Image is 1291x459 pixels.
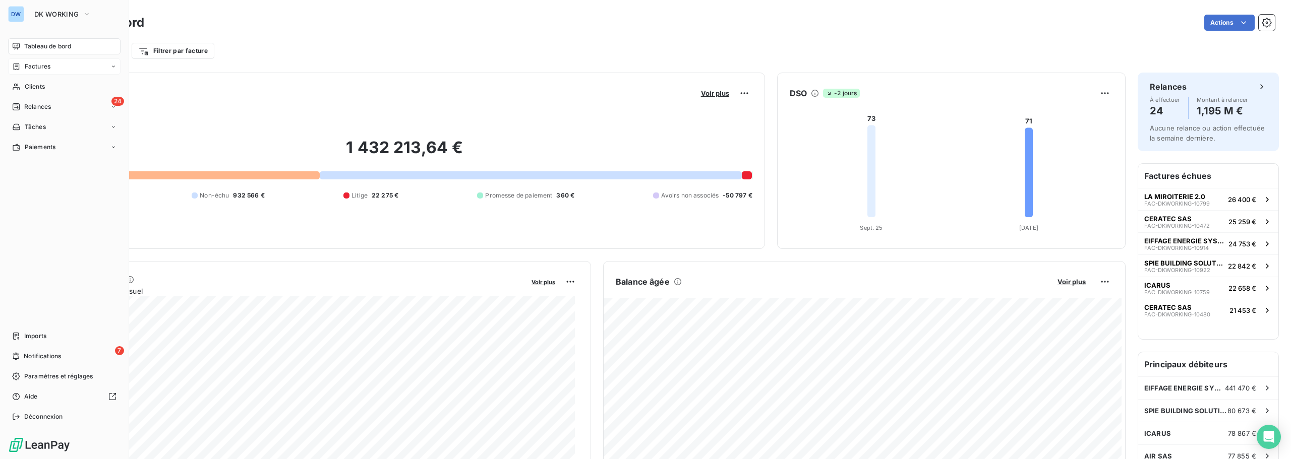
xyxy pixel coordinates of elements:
[1138,232,1278,254] button: EIFFAGE ENERGIE SYSTEMES - LOIRE OCEANFAC-DKWORKING-1091424 753 €
[132,43,214,59] button: Filtrer par facture
[1150,124,1265,142] span: Aucune relance ou action effectuée la semaine dernière.
[1144,407,1227,415] span: SPIE BUILDING SOLUTIONS
[1225,384,1256,392] span: 441 470 €
[1138,188,1278,210] button: LA MIROITERIE 2.0FAC-DKWORKING-1079926 400 €
[24,102,51,111] span: Relances
[485,191,552,200] span: Promesse de paiement
[823,89,860,98] span: -2 jours
[1144,223,1210,229] span: FAC-DKWORKING-10472
[1228,429,1256,437] span: 78 867 €
[24,412,63,421] span: Déconnexion
[556,191,574,200] span: 360 €
[1228,195,1256,204] span: 26 400 €
[701,89,729,97] span: Voir plus
[1054,277,1089,286] button: Voir plus
[1144,289,1210,295] span: FAC-DKWORKING-10759
[661,191,719,200] span: Avoirs non associés
[1227,407,1256,415] span: 80 673 €
[25,62,50,71] span: Factures
[1228,262,1256,270] span: 22 842 €
[1144,267,1210,273] span: FAC-DKWORKING-10922
[1144,192,1205,201] span: LA MIROITERIE 2.0
[1228,240,1256,248] span: 24 753 €
[1204,15,1255,31] button: Actions
[1138,254,1278,277] button: SPIE BUILDING SOLUTIONSFAC-DKWORKING-1092222 842 €
[24,42,71,51] span: Tableau de bord
[1144,245,1209,251] span: FAC-DKWORKING-10914
[1228,284,1256,292] span: 22 658 €
[8,6,24,22] div: DW
[1144,303,1192,311] span: CERATEC SAS
[1197,103,1248,119] h4: 1,195 M €
[8,388,121,405] a: Aide
[1257,425,1281,449] div: Open Intercom Messenger
[115,346,124,355] span: 7
[1150,81,1187,93] h6: Relances
[34,10,79,18] span: DK WORKING
[1058,278,1086,286] span: Voir plus
[723,191,752,200] span: -50 797 €
[616,276,670,288] h6: Balance âgée
[529,277,558,286] button: Voir plus
[1138,299,1278,321] button: CERATEC SASFAC-DKWORKING-1048021 453 €
[24,372,93,381] span: Paramètres et réglages
[111,97,124,106] span: 24
[24,332,46,341] span: Imports
[1019,224,1038,231] tspan: [DATE]
[1138,352,1278,376] h6: Principaux débiteurs
[25,82,45,91] span: Clients
[351,191,368,200] span: Litige
[1144,281,1170,289] span: ICARUS
[1138,164,1278,188] h6: Factures échues
[25,122,46,132] span: Tâches
[200,191,229,200] span: Non-échu
[1144,237,1224,245] span: EIFFAGE ENERGIE SYSTEMES - LOIRE OCEAN
[1229,306,1256,314] span: 21 453 €
[25,143,55,152] span: Paiements
[698,89,732,98] button: Voir plus
[1138,277,1278,299] button: ICARUSFAC-DKWORKING-1075922 658 €
[24,352,61,361] span: Notifications
[8,437,71,453] img: Logo LeanPay
[1138,210,1278,232] button: CERATEC SASFAC-DKWORKING-1047225 259 €
[57,138,752,168] h2: 1 432 213,64 €
[1144,429,1171,437] span: ICARUS
[532,279,555,286] span: Voir plus
[1144,215,1192,223] span: CERATEC SAS
[1144,384,1225,392] span: EIFFAGE ENERGIE SYSTEMES - [GEOGRAPHIC_DATA]
[1197,97,1248,103] span: Montant à relancer
[372,191,398,200] span: 22 275 €
[1150,103,1180,119] h4: 24
[24,392,38,401] span: Aide
[860,224,883,231] tspan: Sept. 25
[233,191,264,200] span: 932 566 €
[57,286,524,296] span: Chiffre d'affaires mensuel
[1150,97,1180,103] span: À effectuer
[790,87,807,99] h6: DSO
[1144,201,1210,207] span: FAC-DKWORKING-10799
[1144,259,1224,267] span: SPIE BUILDING SOLUTIONS
[1144,311,1210,317] span: FAC-DKWORKING-10480
[1228,218,1256,226] span: 25 259 €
